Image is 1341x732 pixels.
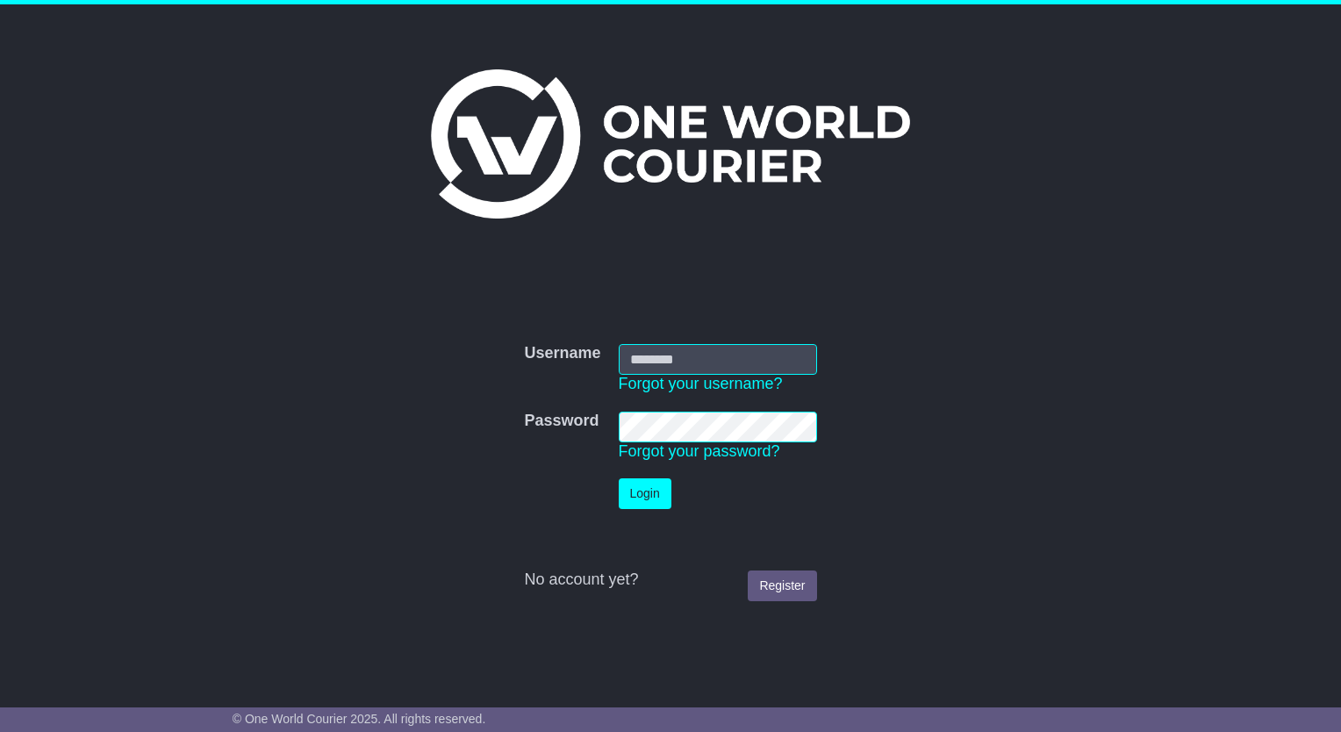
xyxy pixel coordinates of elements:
[619,375,783,392] a: Forgot your username?
[233,712,486,726] span: © One World Courier 2025. All rights reserved.
[524,571,816,590] div: No account yet?
[619,442,780,460] a: Forgot your password?
[619,478,671,509] button: Login
[524,412,599,431] label: Password
[524,344,600,363] label: Username
[748,571,816,601] a: Register
[431,69,910,219] img: One World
